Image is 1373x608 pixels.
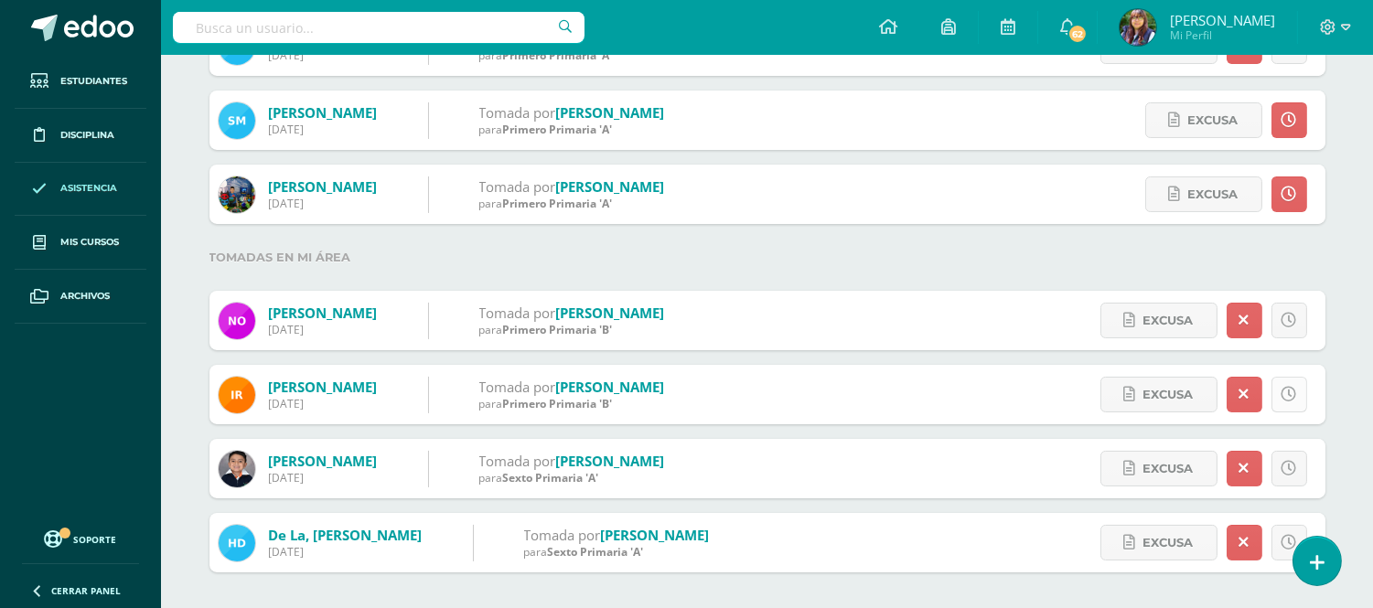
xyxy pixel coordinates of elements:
[209,239,1325,276] label: Tomadas en mi área
[503,322,613,337] span: Primero Primaria 'B'
[1188,103,1239,137] span: Excusa
[1100,377,1217,412] a: Excusa
[60,289,110,304] span: Archivos
[556,177,665,196] a: [PERSON_NAME]
[1143,378,1194,411] span: Excusa
[219,176,255,213] img: dcaf5a3d1792485501248405a57d00c4.png
[60,128,114,143] span: Disciplina
[479,396,665,411] div: para
[269,177,378,196] a: [PERSON_NAME]
[15,55,146,109] a: Estudiantes
[601,526,710,544] a: [PERSON_NAME]
[1188,177,1239,211] span: Excusa
[479,470,665,485] div: para
[556,304,665,322] a: [PERSON_NAME]
[556,452,665,470] a: [PERSON_NAME]
[60,181,117,196] span: Asistencia
[479,452,556,470] span: Tomada por
[479,48,665,63] div: para
[479,122,665,137] div: para
[219,451,255,487] img: a0765c4202e265541b6a41f77a8f215f.png
[556,103,665,122] a: [PERSON_NAME]
[503,48,613,63] span: Primero Primaria 'A'
[1143,526,1194,560] span: Excusa
[269,544,423,560] div: [DATE]
[503,396,613,411] span: Primero Primaria 'B'
[524,544,710,560] div: para
[1145,102,1262,138] a: Excusa
[51,584,121,597] span: Cerrar panel
[503,122,613,137] span: Primero Primaria 'A'
[1120,9,1156,46] img: d02f7b5d7dd3d7b9e4d2ee7bbdbba8a0.png
[269,378,378,396] a: [PERSON_NAME]
[1170,27,1275,43] span: Mi Perfil
[269,48,378,63] div: [DATE]
[1067,24,1088,44] span: 62
[22,526,139,550] a: Soporte
[548,544,644,560] span: Sexto Primaria 'A'
[219,102,255,139] img: 33927b736da7a3e370b38c6fb2e16b9c.png
[269,396,378,411] div: [DATE]
[479,378,556,396] span: Tomada por
[15,270,146,324] a: Archivos
[219,377,255,413] img: 7d4185538b1dfcb6098341c170b5ccba.png
[269,526,423,544] a: de la, [PERSON_NAME]
[60,74,127,89] span: Estudiantes
[173,12,585,43] input: Busca un usuario...
[524,526,601,544] span: Tomada por
[269,452,378,470] a: [PERSON_NAME]
[479,196,665,211] div: para
[479,103,556,122] span: Tomada por
[1100,451,1217,486] a: Excusa
[556,378,665,396] a: [PERSON_NAME]
[219,525,255,561] img: 6855918c580bc23abd319a203c4bbb3b.png
[269,304,378,322] a: [PERSON_NAME]
[479,322,665,337] div: para
[1145,176,1262,212] a: Excusa
[1170,11,1275,29] span: [PERSON_NAME]
[269,122,378,137] div: [DATE]
[1100,525,1217,560] a: Excusa
[479,177,556,196] span: Tomada por
[269,322,378,337] div: [DATE]
[479,304,556,322] span: Tomada por
[503,470,599,485] span: Sexto Primaria 'A'
[60,235,119,250] span: Mis cursos
[15,216,146,270] a: Mis cursos
[74,533,117,546] span: Soporte
[1100,303,1217,338] a: Excusa
[15,109,146,163] a: Disciplina
[269,196,378,211] div: [DATE]
[269,103,378,122] a: [PERSON_NAME]
[15,163,146,217] a: Asistencia
[269,470,378,485] div: [DATE]
[219,303,255,339] img: d189e4d9f2f4c3fc1c7c82c9028198d5.png
[503,196,613,211] span: Primero Primaria 'A'
[1143,304,1194,337] span: Excusa
[1143,452,1194,485] span: Excusa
